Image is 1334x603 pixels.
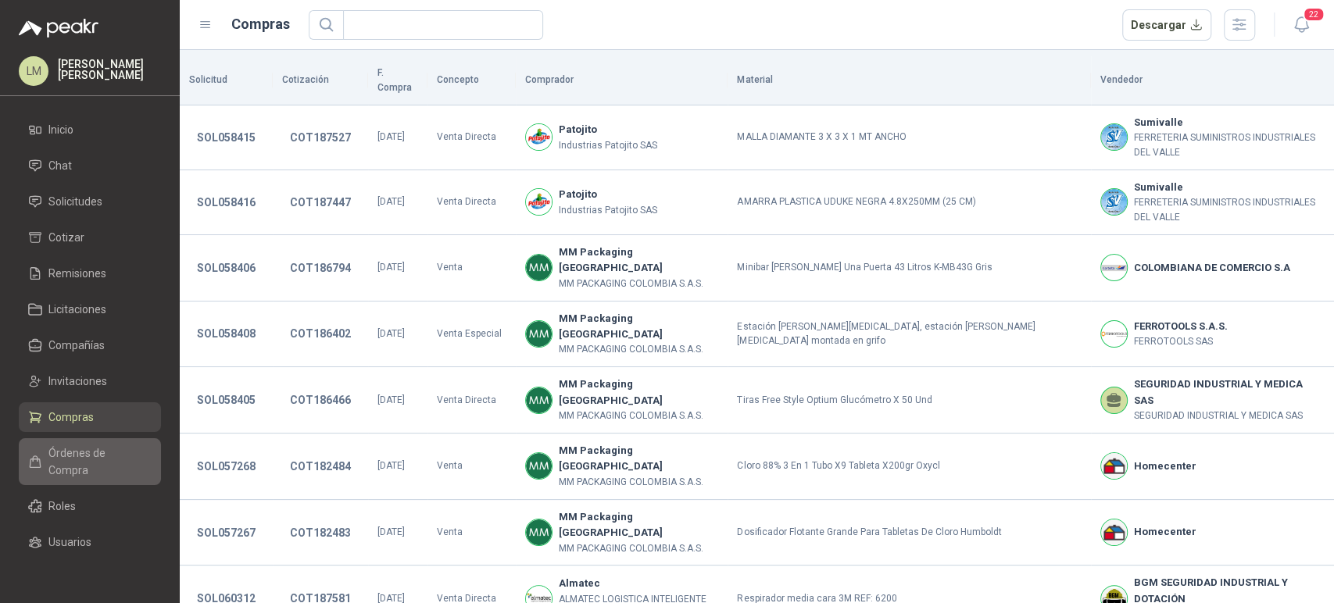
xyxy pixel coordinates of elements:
[427,301,516,368] td: Venta Especial
[526,519,552,545] img: Company Logo
[427,434,516,500] td: Venta
[282,386,359,414] button: COT186466
[189,319,263,348] button: SOL058408
[48,157,72,174] span: Chat
[282,319,359,348] button: COT186402
[1134,260,1290,276] b: COLOMBIANA DE COMERCIO S.A
[19,294,161,324] a: Licitaciones
[1134,524,1196,540] b: Homecenter
[559,187,657,202] b: Patojito
[728,170,1091,235] td: AMARRA PLASTICA UDUKE NEGRA 4.8X250MM (25 CM)
[559,443,718,475] b: MM Packaging [GEOGRAPHIC_DATA]
[189,452,263,480] button: SOL057268
[559,509,718,541] b: MM Packaging [GEOGRAPHIC_DATA]
[48,498,76,515] span: Roles
[559,138,657,153] p: Industrias Patojito SAS
[516,56,728,105] th: Comprador
[180,56,273,105] th: Solicitud
[1287,11,1315,39] button: 22
[48,444,146,479] span: Órdenes de Compra
[19,563,161,593] a: Categorías
[19,330,161,360] a: Compañías
[526,124,552,150] img: Company Logo
[1122,9,1212,41] button: Descargar
[19,491,161,521] a: Roles
[19,19,98,37] img: Logo peakr
[19,366,161,396] a: Invitaciones
[559,203,657,218] p: Industrias Patojito SAS
[368,56,427,105] th: F. Compra
[377,328,405,339] span: [DATE]
[526,387,552,413] img: Company Logo
[1101,453,1127,479] img: Company Logo
[559,376,718,409] b: MM Packaging [GEOGRAPHIC_DATA]
[189,386,263,414] button: SOL058405
[559,576,718,591] b: Almatec
[728,367,1091,434] td: Tiras Free Style Optium Glucómetro X 50 Und
[1134,130,1325,160] p: FERRETERIA SUMINISTROS INDUSTRIALES DEL VALLE
[377,262,405,273] span: [DATE]
[559,244,718,277] b: MM Packaging [GEOGRAPHIC_DATA]
[48,409,94,426] span: Compras
[1303,7,1325,22] span: 22
[728,434,1091,500] td: Cloro 88% 3 En 1 Tubo X9 Tableta X200gr Oxycl
[19,151,161,180] a: Chat
[189,188,263,216] button: SOL058416
[273,56,368,105] th: Cotización
[427,367,516,434] td: Venta Directa
[48,301,106,318] span: Licitaciones
[48,337,105,354] span: Compañías
[189,123,263,152] button: SOL058415
[19,223,161,252] a: Cotizar
[282,188,359,216] button: COT187447
[377,526,405,537] span: [DATE]
[427,170,516,235] td: Venta Directa
[19,187,161,216] a: Solicitudes
[526,321,552,347] img: Company Logo
[19,56,48,86] div: LM
[1134,409,1325,423] p: SEGURIDAD INDUSTRIAL Y MEDICA SAS
[1134,180,1325,195] b: Sumivalle
[19,259,161,288] a: Remisiones
[48,229,84,246] span: Cotizar
[559,541,718,556] p: MM PACKAGING COLOMBIA S.A.S.
[48,533,91,551] span: Usuarios
[559,409,718,423] p: MM PACKAGING COLOMBIA S.A.S.
[377,131,405,142] span: [DATE]
[1134,319,1228,334] b: FERROTOOLS S.A.S.
[282,123,359,152] button: COT187527
[189,519,263,547] button: SOL057267
[526,255,552,280] img: Company Logo
[377,394,405,405] span: [DATE]
[19,438,161,485] a: Órdenes de Compra
[19,115,161,145] a: Inicio
[377,460,405,471] span: [DATE]
[1091,56,1334,105] th: Vendedor
[19,402,161,432] a: Compras
[48,193,102,210] span: Solicitudes
[728,500,1091,566] td: Dosificador Flotante Grande Para Tabletas De Cloro Humboldt
[1134,115,1325,130] b: Sumivalle
[1101,321,1127,347] img: Company Logo
[559,277,718,291] p: MM PACKAGING COLOMBIA S.A.S.
[728,105,1091,170] td: MALLA DIAMANTE 3 X 3 X 1 MT ANCHO
[48,373,107,390] span: Invitaciones
[559,122,657,137] b: Patojito
[282,452,359,480] button: COT182484
[1101,519,1127,545] img: Company Logo
[19,527,161,557] a: Usuarios
[427,500,516,566] td: Venta
[1134,458,1196,474] b: Homecenter
[48,121,73,138] span: Inicio
[427,56,516,105] th: Concepto
[1134,195,1325,225] p: FERRETERIA SUMINISTROS INDUSTRIALES DEL VALLE
[559,342,718,357] p: MM PACKAGING COLOMBIA S.A.S.
[48,265,106,282] span: Remisiones
[1101,124,1127,150] img: Company Logo
[1101,189,1127,215] img: Company Logo
[728,56,1091,105] th: Material
[377,196,405,207] span: [DATE]
[427,235,516,301] td: Venta
[282,519,359,547] button: COT182483
[728,301,1091,368] td: Estación [PERSON_NAME][MEDICAL_DATA], estación [PERSON_NAME][MEDICAL_DATA] montada en grifo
